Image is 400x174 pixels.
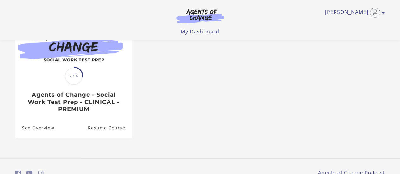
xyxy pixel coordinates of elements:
[181,28,219,35] a: My Dashboard
[22,91,125,113] h3: Agents of Change - Social Work Test Prep - CLINICAL - PREMIUM
[170,9,231,23] img: Agents of Change Logo
[88,117,132,138] a: Agents of Change - Social Work Test Prep - CLINICAL - PREMIUM: Resume Course
[65,68,82,85] span: 27%
[15,117,54,138] a: Agents of Change - Social Work Test Prep - CLINICAL - PREMIUM: See Overview
[325,8,382,18] a: Toggle menu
